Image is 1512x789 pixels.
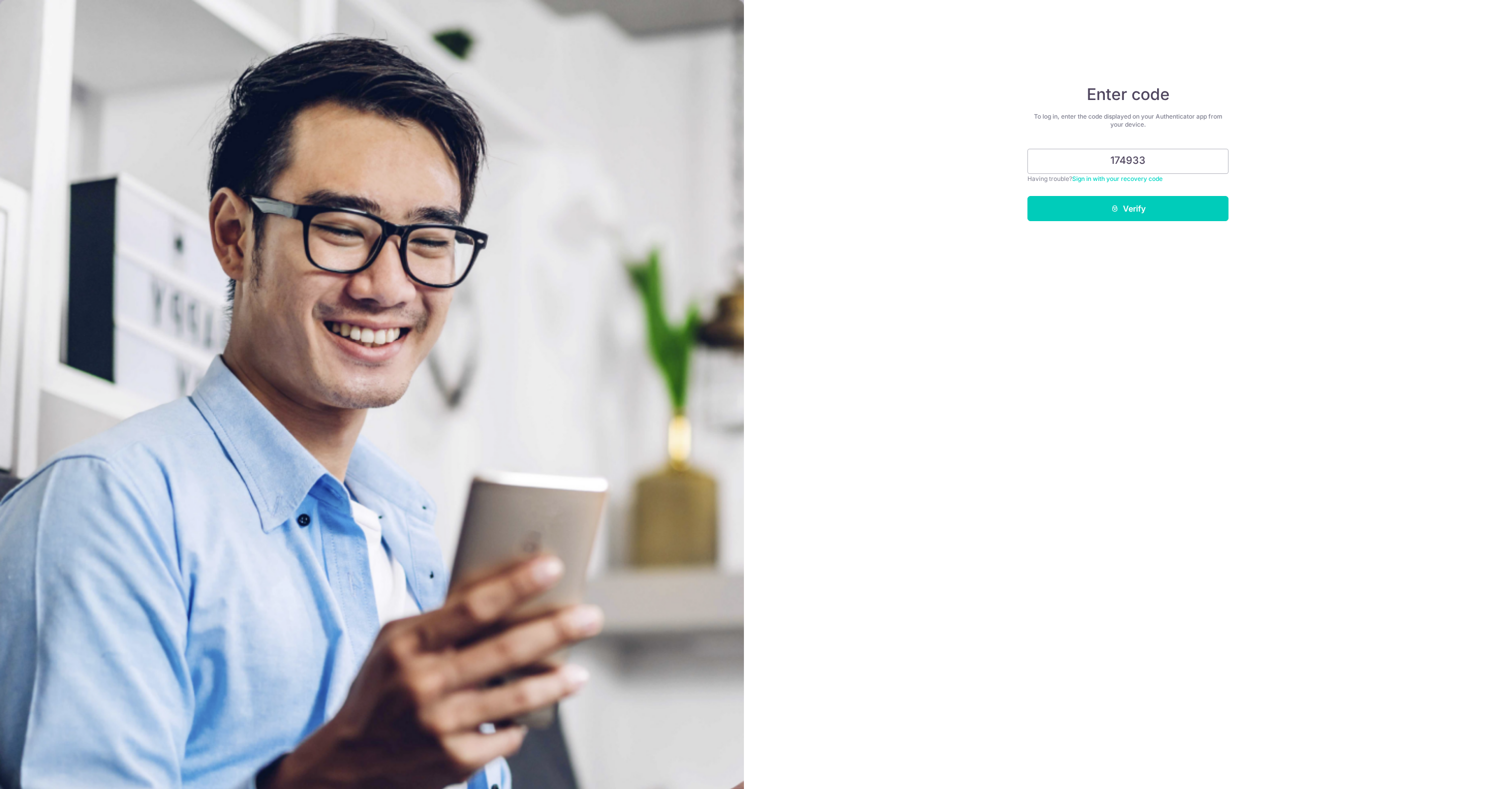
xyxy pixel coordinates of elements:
div: To log in, enter the code displayed on your Authenticator app from your device. [1027,113,1228,129]
h4: Enter code [1027,84,1228,105]
input: Enter 6 digit code [1027,149,1228,174]
button: Verify [1027,196,1228,221]
a: Sign in with your recovery code [1072,175,1163,182]
div: Having trouble? [1027,174,1228,184]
